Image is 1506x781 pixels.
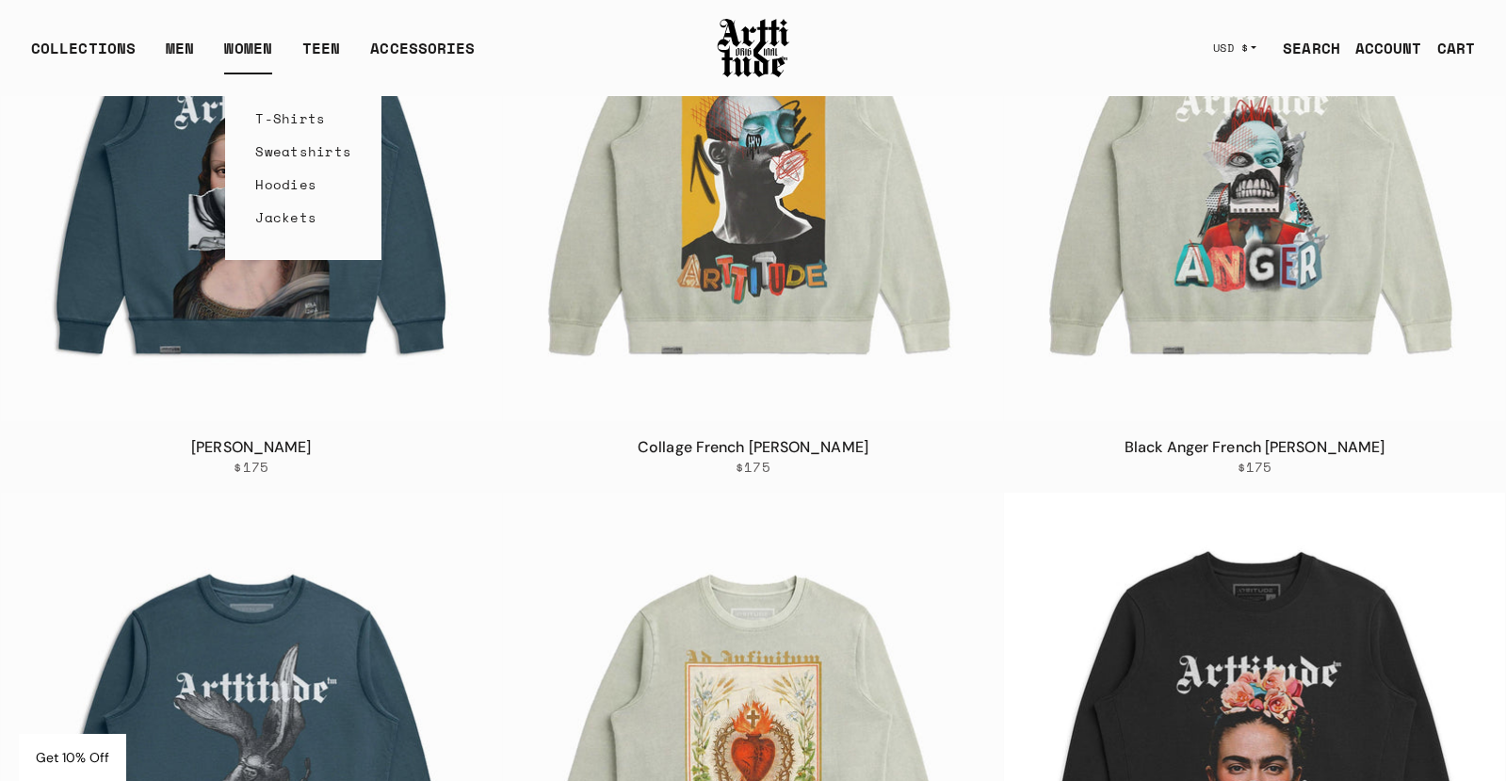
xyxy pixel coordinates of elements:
span: $175 [234,459,268,476]
span: $175 [736,459,770,476]
div: Get 10% Off [19,734,126,781]
button: USD $ [1202,27,1269,69]
a: Jackets [255,201,351,234]
a: ACCOUNT [1340,29,1422,67]
div: ACCESSORIES [370,37,475,74]
a: Hoodies [255,168,351,201]
div: CART [1437,37,1475,59]
span: USD $ [1213,41,1249,56]
a: Open cart [1422,29,1475,67]
span: $175 [1238,459,1272,476]
a: WOMEN [224,37,272,74]
a: TEEN [302,37,340,74]
span: Get 10% Off [36,749,109,766]
a: Black Anger French [PERSON_NAME] [1125,437,1385,457]
a: T-Shirts [255,102,351,135]
a: Collage French [PERSON_NAME] [638,437,868,457]
a: [PERSON_NAME] [191,437,311,457]
a: Sweatshirts [255,135,351,168]
a: SEARCH [1268,29,1340,67]
img: Arttitude [716,16,791,80]
a: MEN [166,37,194,74]
div: COLLECTIONS [31,37,136,74]
ul: Main navigation [16,37,490,74]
